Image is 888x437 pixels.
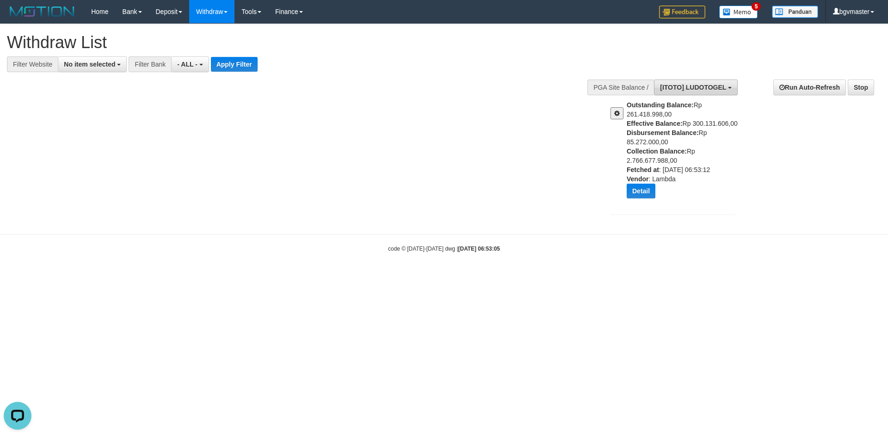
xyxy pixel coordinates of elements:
[587,80,654,95] div: PGA Site Balance /
[627,129,699,136] b: Disbursement Balance:
[627,175,648,183] b: Vendor
[627,101,694,109] b: Outstanding Balance:
[654,80,738,95] button: [ITOTO] LUDOTOGEL
[388,246,500,252] small: code © [DATE]-[DATE] dwg |
[4,4,31,31] button: Open LiveChat chat widget
[772,6,818,18] img: panduan.png
[177,61,197,68] span: - ALL -
[58,56,127,72] button: No item selected
[627,166,659,173] b: Fetched at
[627,120,683,127] b: Effective Balance:
[627,148,687,155] b: Collection Balance:
[129,56,171,72] div: Filter Bank
[211,57,258,72] button: Apply Filter
[659,6,705,18] img: Feedback.jpg
[7,33,583,52] h1: Withdraw List
[171,56,209,72] button: - ALL -
[627,184,655,198] button: Detail
[752,2,761,11] span: 5
[773,80,846,95] a: Run Auto-Refresh
[7,5,77,18] img: MOTION_logo.png
[7,56,58,72] div: Filter Website
[848,80,874,95] a: Stop
[458,246,500,252] strong: [DATE] 06:53:05
[660,84,726,91] span: [ITOTO] LUDOTOGEL
[627,100,742,205] div: Rp 261.418.998,00 Rp 300.131.606,00 Rp 85.272.000,00 Rp 2.766.677.988,00 : [DATE] 06:53:12 : Lambda
[64,61,115,68] span: No item selected
[719,6,758,18] img: Button%20Memo.svg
